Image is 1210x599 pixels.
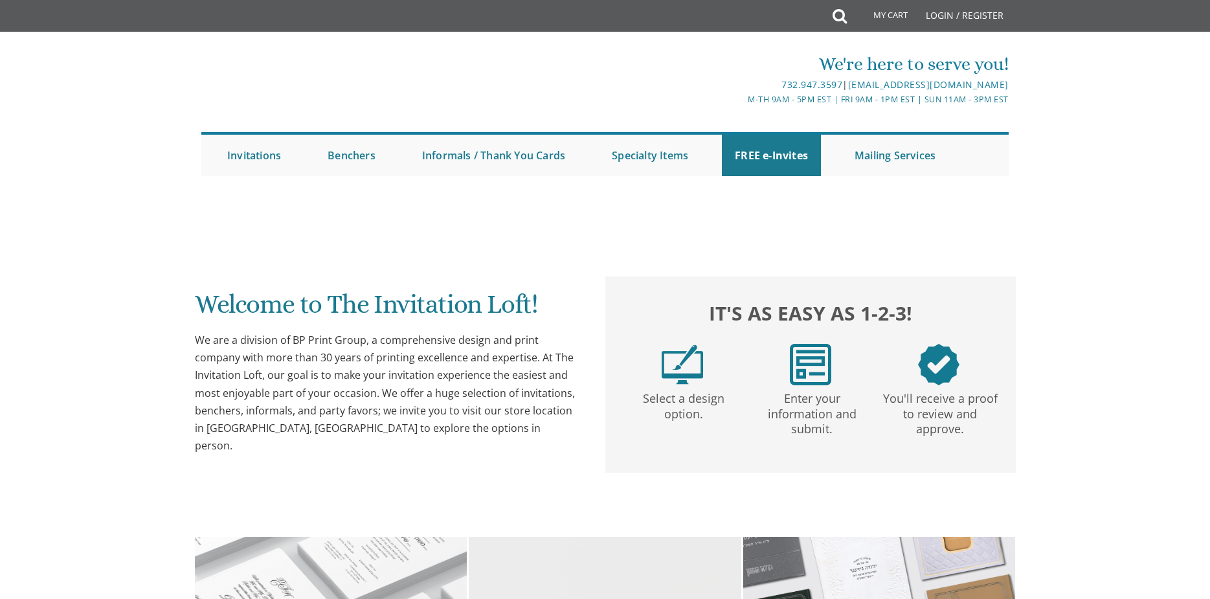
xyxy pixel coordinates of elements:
[599,135,701,176] a: Specialty Items
[879,385,1002,437] p: You'll receive a proof to review and approve.
[622,385,745,422] p: Select a design option.
[214,135,294,176] a: Invitations
[918,344,959,385] img: step3.png
[750,385,873,437] p: Enter your information and submit.
[781,78,842,91] a: 732.947.3597
[842,135,948,176] a: Mailing Services
[315,135,388,176] a: Benchers
[471,77,1009,93] div: |
[848,78,1009,91] a: [EMAIL_ADDRESS][DOMAIN_NAME]
[618,299,1003,328] h2: It's as easy as 1-2-3!
[662,344,703,385] img: step1.png
[722,135,821,176] a: FREE e-Invites
[471,51,1009,77] div: We're here to serve you!
[790,344,831,385] img: step2.png
[195,332,579,455] div: We are a division of BP Print Group, a comprehensive design and print company with more than 30 y...
[409,135,578,176] a: Informals / Thank You Cards
[846,1,917,34] a: My Cart
[471,93,1009,106] div: M-Th 9am - 5pm EST | Fri 9am - 1pm EST | Sun 11am - 3pm EST
[195,290,579,328] h1: Welcome to The Invitation Loft!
